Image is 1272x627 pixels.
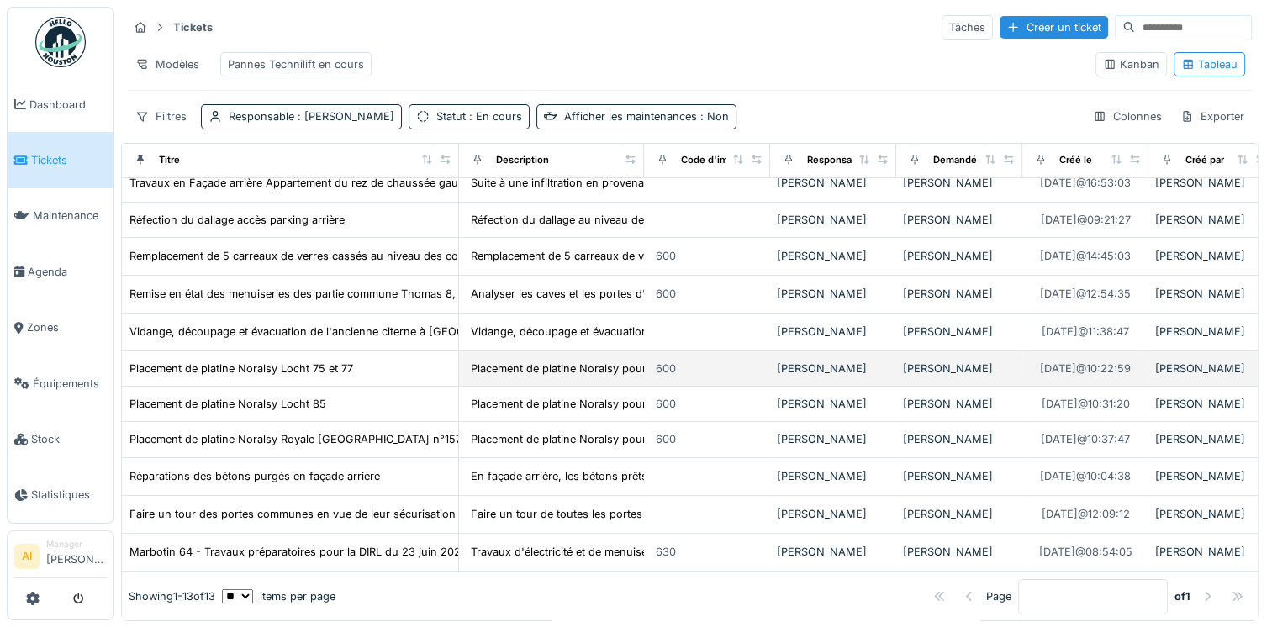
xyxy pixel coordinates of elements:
div: Kanban [1103,56,1159,72]
div: [PERSON_NAME] [1155,396,1268,412]
a: Dashboard [8,76,113,132]
div: Réfection du dallage au niveau de l'accès au pa... [471,212,725,228]
div: Tableau [1181,56,1238,72]
div: [DATE] @ 14:45:03 [1040,248,1131,264]
div: Colonnes [1085,104,1169,129]
div: [PERSON_NAME] [903,431,1016,447]
div: Analyser les caves et les portes d’accès des ca... [471,286,720,302]
div: Placement de platine Noralsy Locht 85 [129,396,326,412]
div: 600 [656,361,676,377]
div: [DATE] @ 10:37:47 [1041,431,1130,447]
div: Demandé par [933,153,994,167]
a: Zones [8,300,113,356]
div: Placement de platine Noralsy Locht 75 et 77 [129,361,353,377]
div: Afficher les maintenances [564,108,729,124]
div: [PERSON_NAME] [903,468,1016,484]
div: [PERSON_NAME] [1155,506,1268,522]
div: En façade arrière, les bétons prêts à tomber, i... [471,468,715,484]
div: Créé par [1185,153,1224,167]
div: [PERSON_NAME] [777,248,889,264]
div: [PERSON_NAME] [903,506,1016,522]
a: Équipements [8,356,113,411]
div: [PERSON_NAME] [1155,468,1268,484]
div: [PERSON_NAME] [903,175,1016,191]
div: 630 [656,544,676,560]
div: Remise en état des menuiseries des partie commune Thomas 8, 10, 12 [129,286,488,302]
div: 600 [656,431,676,447]
div: Code d'imputation [681,153,766,167]
div: Travaux d'électricité et de menuiserie à prévoi... [471,544,715,560]
div: Créé le [1059,153,1092,167]
span: Statistiques [31,487,107,503]
div: Responsable [229,108,394,124]
a: AI Manager[PERSON_NAME] [14,538,107,578]
div: [PERSON_NAME] [777,468,889,484]
div: [DATE] @ 16:53:03 [1040,175,1131,191]
div: Vidange, découpage et évacuation de l'ancienne citerne à [GEOGRAPHIC_DATA] [129,324,541,340]
div: 600 [656,396,676,412]
div: Pannes Technilift en cours [228,56,364,72]
div: items per page [222,587,335,603]
div: [PERSON_NAME] [903,361,1016,377]
div: Réparations des bétons purgés en façade arrière [129,468,380,484]
div: Exporter [1173,104,1252,129]
div: [DATE] @ 10:31:20 [1042,396,1130,412]
div: [PERSON_NAME] [777,431,889,447]
a: Maintenance [8,188,113,244]
div: [DATE] @ 08:54:05 [1039,544,1132,560]
div: Remplacement de 5 carreaux de verres cassés au niveau des coursives [129,248,495,264]
div: Créer un ticket [1000,16,1108,39]
div: [PERSON_NAME] [777,324,889,340]
strong: Tickets [166,19,219,35]
div: [DATE] @ 10:04:38 [1040,468,1131,484]
div: Modèles [128,52,207,76]
div: 600 [656,248,676,264]
div: Filtres [128,104,194,129]
div: [PERSON_NAME] [1155,212,1268,228]
div: [DATE] @ 09:21:27 [1041,212,1131,228]
div: Réfection du dallage accès parking arrière [129,212,345,228]
div: [PERSON_NAME] [1155,431,1268,447]
span: : Non [697,110,729,123]
span: : En cours [466,110,522,123]
div: Statut [436,108,522,124]
div: [PERSON_NAME] [777,506,889,522]
div: [PERSON_NAME] [777,286,889,302]
div: [PERSON_NAME] [903,248,1016,264]
div: [PERSON_NAME] [1155,175,1268,191]
a: Statistiques [8,467,113,523]
div: Titre [159,153,180,167]
div: Manager [46,538,107,551]
div: [PERSON_NAME] [1155,361,1268,377]
li: [PERSON_NAME] [46,538,107,574]
div: Placement de platine Noralsy Royale [GEOGRAPHIC_DATA] n°157-159 et n°161 [129,431,527,447]
div: [DATE] @ 10:22:59 [1040,361,1131,377]
a: Agenda [8,244,113,299]
div: Suite à une infiltration en provenance de la fa... [471,175,714,191]
div: [PERSON_NAME] [903,396,1016,412]
div: [PERSON_NAME] [1155,248,1268,264]
div: [PERSON_NAME] [777,544,889,560]
strong: of 1 [1174,587,1190,603]
span: : [PERSON_NAME] [294,110,394,123]
li: AI [14,544,40,569]
div: Showing 1 - 13 of 13 [129,587,215,603]
div: [DATE] @ 11:38:47 [1042,324,1129,340]
div: Placement de platine Noralsy pour contrôle d'ac... [471,361,727,377]
div: Marbotin 64 - Travaux préparatoires pour la DIRL du 23 juin 2025 [129,544,467,560]
div: [PERSON_NAME] [1155,286,1268,302]
div: Remplacement de 5 carreaux de verres cassés au ... [471,248,738,264]
span: Équipements [33,376,107,392]
div: [PERSON_NAME] [777,212,889,228]
div: Faire un tour des portes communes en vue de leur sécurisation [129,506,456,522]
div: [DATE] @ 12:54:35 [1040,286,1131,302]
div: Placement de platine Noralsy pour contrôle d'ac... [471,396,727,412]
div: Description [496,153,549,167]
span: Zones [27,319,107,335]
div: Vidange, découpage et évacuation de l'ancienne ... [471,324,733,340]
span: Tickets [31,152,107,168]
div: [PERSON_NAME] [1155,324,1268,340]
div: [PERSON_NAME] [1155,544,1268,560]
img: Badge_color-CXgf-gQk.svg [35,17,86,67]
div: Page [986,587,1011,603]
